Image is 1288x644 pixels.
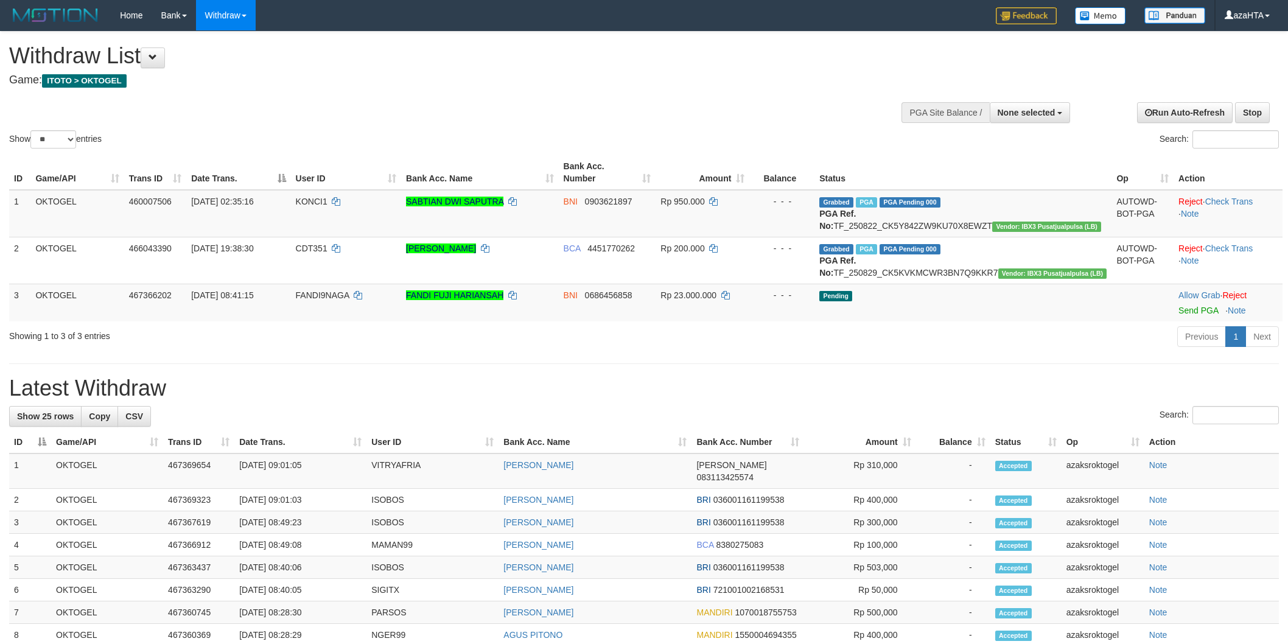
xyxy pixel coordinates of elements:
[366,453,499,489] td: VITRYAFRIA
[1205,197,1253,206] a: Check Trans
[998,108,1055,117] span: None selected
[716,540,763,550] span: Copy 8380275083 to clipboard
[129,197,172,206] span: 460007506
[9,74,847,86] h4: Game:
[503,607,573,617] a: [PERSON_NAME]
[366,431,499,453] th: User ID: activate to sort column ascending
[856,197,877,208] span: Marked by azaksroktogel
[749,155,814,190] th: Balance
[819,197,853,208] span: Grabbed
[856,244,877,254] span: Marked by azaksroktogel
[992,222,1101,232] span: Vendor URL: https://dashboard.q2checkout.com/secure
[1192,130,1279,149] input: Search:
[1222,290,1247,300] a: Reject
[819,209,856,231] b: PGA Ref. No:
[9,489,51,511] td: 2
[1174,190,1283,237] td: · ·
[191,197,253,206] span: [DATE] 02:35:16
[1181,256,1199,265] a: Note
[51,601,163,624] td: OKTOGEL
[1149,460,1167,470] a: Note
[191,243,253,253] span: [DATE] 19:38:30
[234,556,366,579] td: [DATE] 08:40:06
[696,562,710,572] span: BRI
[735,607,797,617] span: Copy 1070018755753 to clipboard
[1111,155,1174,190] th: Op: activate to sort column ascending
[129,243,172,253] span: 466043390
[366,489,499,511] td: ISOBOS
[696,472,753,482] span: Copy 083113425574 to clipboard
[804,534,916,556] td: Rp 100,000
[696,540,713,550] span: BCA
[51,431,163,453] th: Game/API: activate to sort column ascending
[366,534,499,556] td: MAMAN99
[1062,579,1144,601] td: azaksroktogel
[660,243,704,253] span: Rp 200.000
[17,411,74,421] span: Show 25 rows
[9,406,82,427] a: Show 25 rows
[186,155,290,190] th: Date Trans.: activate to sort column descending
[9,44,847,68] h1: Withdraw List
[1245,326,1279,347] a: Next
[916,511,990,534] td: -
[51,489,163,511] td: OKTOGEL
[916,579,990,601] td: -
[163,534,234,556] td: 467366912
[998,268,1107,279] span: Vendor URL: https://dashboard.q2checkout.com/secure
[656,155,749,190] th: Amount: activate to sort column ascending
[503,540,573,550] a: [PERSON_NAME]
[804,489,916,511] td: Rp 400,000
[1181,209,1199,219] a: Note
[503,460,573,470] a: [PERSON_NAME]
[564,290,578,300] span: BNI
[819,244,853,254] span: Grabbed
[1149,540,1167,550] a: Note
[916,556,990,579] td: -
[585,290,632,300] span: Copy 0686456858 to clipboard
[696,585,710,595] span: BRI
[804,431,916,453] th: Amount: activate to sort column ascending
[503,630,562,640] a: AGUS PITONO
[9,237,30,284] td: 2
[296,290,349,300] span: FANDI9NAGA
[1178,243,1203,253] a: Reject
[995,495,1032,506] span: Accepted
[1144,7,1205,24] img: panduan.png
[916,431,990,453] th: Balance: activate to sort column ascending
[660,290,716,300] span: Rp 23.000.000
[9,556,51,579] td: 5
[1228,306,1246,315] a: Note
[81,406,118,427] a: Copy
[995,461,1032,471] span: Accepted
[1235,102,1270,123] a: Stop
[1160,406,1279,424] label: Search:
[1111,237,1174,284] td: AUTOWD-BOT-PGA
[499,431,691,453] th: Bank Acc. Name: activate to sort column ascending
[696,607,732,617] span: MANDIRI
[804,556,916,579] td: Rp 503,000
[117,406,151,427] a: CSV
[819,291,852,301] span: Pending
[163,431,234,453] th: Trans ID: activate to sort column ascending
[1178,290,1222,300] span: ·
[30,155,124,190] th: Game/API: activate to sort column ascending
[696,460,766,470] span: [PERSON_NAME]
[163,556,234,579] td: 467363437
[804,579,916,601] td: Rp 50,000
[1062,534,1144,556] td: azaksroktogel
[713,562,785,572] span: Copy 036001161199538 to clipboard
[1178,197,1203,206] a: Reject
[296,243,327,253] span: CDT351
[696,517,710,527] span: BRI
[995,563,1032,573] span: Accepted
[1178,306,1218,315] a: Send PGA
[995,586,1032,596] span: Accepted
[366,511,499,534] td: ISOBOS
[1062,489,1144,511] td: azaksroktogel
[1149,562,1167,572] a: Note
[880,197,940,208] span: PGA Pending
[366,579,499,601] td: SIGITX
[89,411,110,421] span: Copy
[1137,102,1233,123] a: Run Auto-Refresh
[1174,284,1283,321] td: ·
